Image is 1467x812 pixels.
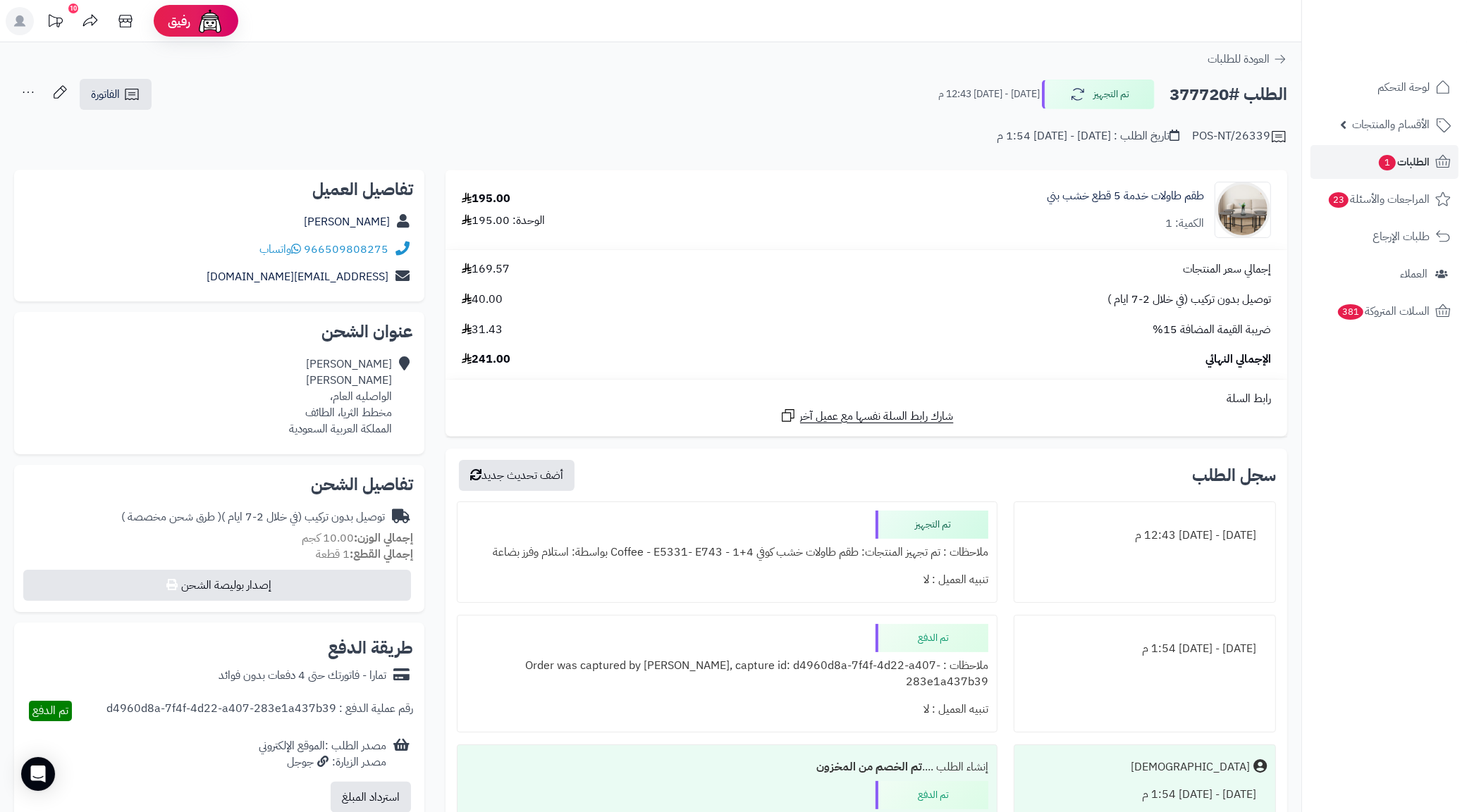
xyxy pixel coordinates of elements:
span: الفاتورة [91,86,120,103]
a: 966509808275 [304,241,388,258]
span: لوحة التحكم [1377,77,1430,97]
div: POS-NT/26339 [1192,128,1287,145]
span: 169.57 [462,261,510,277]
div: [DATE] - [DATE] 1:54 م [1023,635,1267,663]
small: 10.00 كجم [302,530,413,546]
div: ملاحظات : تم تجهيز المنتجات: طقم طاولات خشب كوفي 4+1 - Coffee - E5331- E743 بواسطة: استلام وفرز ب... [466,539,988,566]
a: العملاء [1311,257,1459,291]
div: مصدر الزيارة: جوجل [259,754,386,770]
span: العملاء [1400,264,1428,284]
img: 1758107589-1-90x90.jpg [1215,182,1270,238]
a: واتساب [259,241,301,258]
a: السلات المتروكة381 [1311,294,1459,328]
div: 10 [68,4,78,13]
span: ضريبة القيمة المضافة 15% [1153,322,1271,338]
h2: تفاصيل العميل [25,181,413,198]
div: تنبيه العميل : لا [466,696,988,723]
a: [PERSON_NAME] [304,213,390,230]
a: الفاتورة [80,79,152,110]
div: رابط السلة [451,391,1282,407]
span: توصيل بدون تركيب (في خلال 2-7 ايام ) [1107,292,1271,308]
div: 195.00 [462,191,510,207]
div: تاريخ الطلب : [DATE] - [DATE] 1:54 م [997,128,1179,144]
h2: عنوان الشحن [25,323,413,340]
div: تم الدفع [876,781,988,809]
a: الطلبات1 [1311,145,1459,179]
small: 1 قطعة [316,546,413,563]
h3: سجل الطلب [1192,467,1276,484]
span: العودة للطلبات [1208,51,1270,68]
span: 40.00 [462,292,503,308]
a: لوحة التحكم [1311,70,1459,104]
span: الطلبات [1377,152,1430,172]
span: 241.00 [462,351,510,368]
small: [DATE] - [DATE] 12:43 م [938,87,1040,101]
span: ( طرق شحن مخصصة ) [121,508,221,525]
b: تم الخصم من المخزون [816,758,922,775]
div: تم التجهيز [876,511,988,539]
div: ملاحظات : Order was captured by [PERSON_NAME], capture id: d4960d8a-7f4f-4d22-a407-283e1a437b39 [466,652,988,696]
div: تم الدفع [876,624,988,652]
span: إجمالي سعر المنتجات [1183,261,1271,277]
a: طقم طاولات خدمة 5 قطع خشب بني [1047,188,1204,204]
div: رقم عملية الدفع : d4960d8a-7f4f-4d22-a407-283e1a437b39 [106,701,413,721]
span: الإجمالي النهائي [1205,351,1271,368]
button: أضف تحديث جديد [459,460,575,491]
span: 23 [1329,192,1349,208]
h2: الطلب #377720 [1170,80,1287,109]
div: تمارا - فاتورتك حتى 4 دفعات بدون فوائد [219,668,386,684]
strong: إجمالي القطع: [350,546,413,563]
div: [DATE] - [DATE] 1:54 م [1023,781,1267,808]
div: Open Intercom Messenger [21,757,55,791]
span: شارك رابط السلة نفسها مع عميل آخر [800,408,954,425]
div: [DATE] - [DATE] 12:43 م [1023,522,1267,549]
span: 381 [1338,304,1363,320]
div: الوحدة: 195.00 [462,213,545,229]
button: إصدار بوليصة الشحن [23,570,411,601]
a: طلبات الإرجاع [1311,220,1459,254]
span: 1 [1379,155,1396,170]
a: العودة للطلبات [1208,51,1287,68]
div: الكمية: 1 [1165,216,1204,232]
a: [EMAIL_ADDRESS][DOMAIN_NAME] [207,268,388,285]
div: [PERSON_NAME] [PERSON_NAME] الواصليه العام، مخطط الثريا، الطائف المملكة العربية السعودية [289,356,392,437]
span: تم الدفع [32,702,68,719]
div: [DEMOGRAPHIC_DATA] [1131,759,1250,775]
span: الأقسام والمنتجات [1352,115,1430,135]
a: المراجعات والأسئلة23 [1311,182,1459,216]
h2: تفاصيل الشحن [25,476,413,493]
button: تم التجهيز [1042,80,1155,109]
div: توصيل بدون تركيب (في خلال 2-7 ايام ) [121,509,385,525]
a: تحديثات المنصة [37,7,73,39]
div: إنشاء الطلب .... [466,754,988,781]
a: شارك رابط السلة نفسها مع عميل آخر [780,407,954,425]
span: المراجعات والأسئلة [1327,189,1430,209]
span: طلبات الإرجاع [1373,227,1430,246]
strong: إجمالي الوزن: [354,530,413,546]
span: رفيق [168,13,190,30]
img: ai-face.png [196,7,224,35]
span: 31.43 [462,322,503,338]
img: logo-2.png [1371,39,1454,69]
div: تنبيه العميل : لا [466,566,988,594]
span: السلات المتروكة [1337,301,1430,321]
h2: طريقة الدفع [328,639,413,656]
div: مصدر الطلب :الموقع الإلكتروني [259,738,386,770]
